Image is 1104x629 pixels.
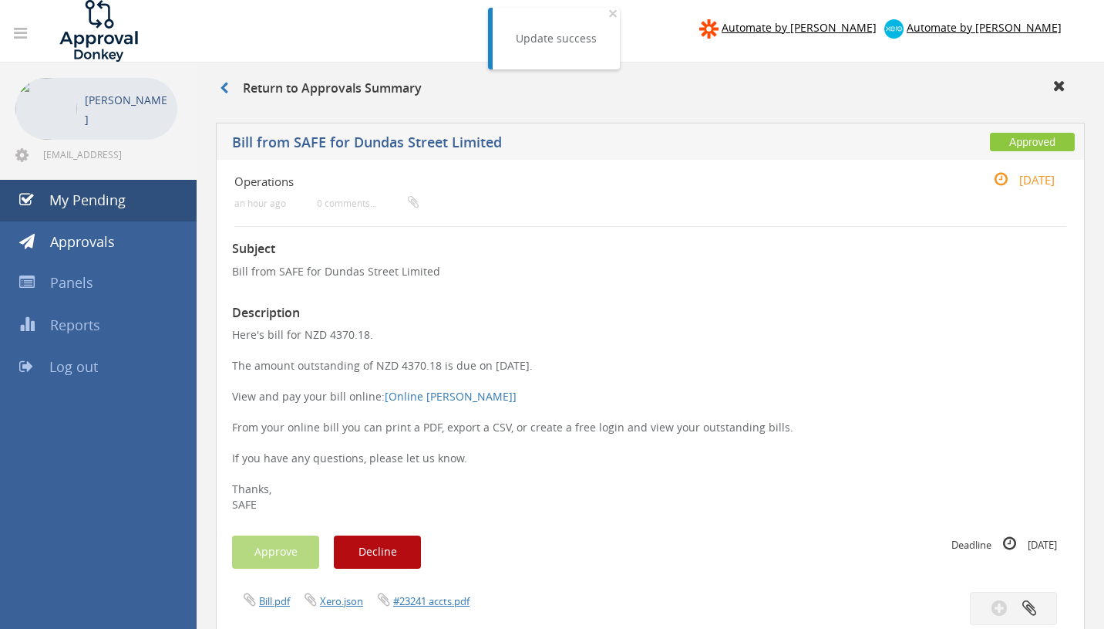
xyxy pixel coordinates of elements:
button: Approve [232,536,319,569]
span: Approved [990,133,1075,151]
small: an hour ago [234,198,286,209]
a: Xero.json [320,594,363,608]
p: [PERSON_NAME] [85,90,170,129]
span: Approvals [50,232,115,251]
button: Decline [334,536,421,569]
small: Deadline [DATE] [951,536,1057,553]
a: #23241 accts.pdf [393,594,470,608]
p: Here's bill for NZD 4370.18. The amount outstanding of NZD 4370.18 is due on [DATE]. View and pay... [232,327,1069,512]
div: Update success [516,31,597,46]
span: [EMAIL_ADDRESS][DOMAIN_NAME] [43,148,174,161]
small: [DATE] [978,171,1055,188]
a: Bill.pdf [259,594,290,608]
h3: Description [232,306,1069,320]
img: xero-logo.png [884,19,904,39]
span: My Pending [49,191,126,209]
span: Automate by [PERSON_NAME] [907,20,1062,35]
img: zapier-logomark.png [699,19,719,39]
h3: Return to Approvals Summary [220,82,422,96]
span: Panels [50,273,93,292]
p: Bill from SAFE for Dundas Street Limited [232,264,1069,279]
span: Log out [49,357,98,376]
h5: Bill from SAFE for Dundas Street Limited [232,135,820,154]
small: 0 comments... [317,198,419,209]
span: Reports [50,316,100,334]
h4: Operations [234,175,927,188]
h3: Subject [232,242,1069,256]
a: [Online [PERSON_NAME]] [385,389,517,404]
span: × [608,2,618,24]
span: Automate by [PERSON_NAME] [722,20,877,35]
